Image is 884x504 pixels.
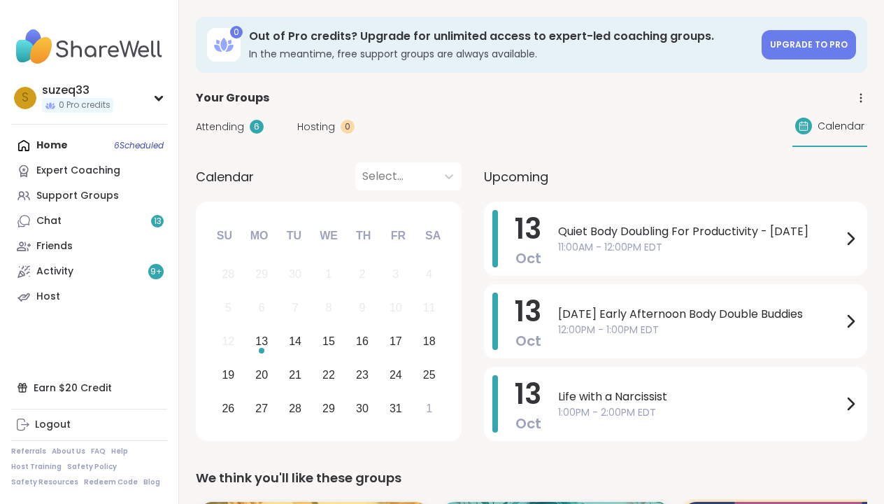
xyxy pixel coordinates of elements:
[313,220,344,251] div: We
[289,365,301,384] div: 21
[222,365,234,384] div: 19
[390,365,402,384] div: 24
[341,120,355,134] div: 0
[11,183,167,209] a: Support Groups
[196,90,269,106] span: Your Groups
[515,414,541,433] span: Oct
[36,239,73,253] div: Friends
[247,327,277,357] div: Choose Monday, October 13th, 2025
[380,327,411,357] div: Choose Friday, October 17th, 2025
[356,365,369,384] div: 23
[558,405,842,420] span: 1:00PM - 2:00PM EDT
[280,360,311,390] div: Choose Tuesday, October 21st, 2025
[380,293,411,323] div: Not available Friday, October 10th, 2025
[390,298,402,317] div: 10
[423,298,436,317] div: 11
[222,399,234,418] div: 26
[418,220,448,251] div: Sa
[558,223,842,240] span: Quiet Body Doubling For Productivity - [DATE]
[11,284,167,309] a: Host
[484,167,548,186] span: Upcoming
[558,388,842,405] span: Life with a Narcissist
[423,332,436,351] div: 18
[380,393,411,423] div: Choose Friday, October 31st, 2025
[423,365,436,384] div: 25
[213,360,243,390] div: Choose Sunday, October 19th, 2025
[348,360,378,390] div: Choose Thursday, October 23rd, 2025
[356,399,369,418] div: 30
[222,332,234,351] div: 12
[348,260,378,290] div: Not available Thursday, October 2nd, 2025
[326,265,332,283] div: 1
[515,331,541,351] span: Oct
[255,365,268,384] div: 20
[414,293,444,323] div: Not available Saturday, October 11th, 2025
[11,375,167,400] div: Earn $20 Credit
[11,447,46,456] a: Referrals
[770,38,848,50] span: Upgrade to Pro
[36,214,62,228] div: Chat
[209,220,240,251] div: Su
[213,260,243,290] div: Not available Sunday, September 28th, 2025
[59,99,110,111] span: 0 Pro credits
[414,360,444,390] div: Choose Saturday, October 25th, 2025
[426,399,432,418] div: 1
[213,293,243,323] div: Not available Sunday, October 5th, 2025
[225,298,231,317] div: 5
[247,393,277,423] div: Choose Monday, October 27th, 2025
[289,265,301,283] div: 30
[414,327,444,357] div: Choose Saturday, October 18th, 2025
[426,265,432,283] div: 4
[11,158,167,183] a: Expert Coaching
[67,462,117,472] a: Safety Policy
[247,293,277,323] div: Not available Monday, October 6th, 2025
[213,327,243,357] div: Not available Sunday, October 12th, 2025
[314,393,344,423] div: Choose Wednesday, October 29th, 2025
[292,298,299,317] div: 7
[762,30,856,59] a: Upgrade to Pro
[515,374,541,414] span: 13
[22,89,29,107] span: s
[11,462,62,472] a: Host Training
[243,220,274,251] div: Mo
[314,260,344,290] div: Not available Wednesday, October 1st, 2025
[314,360,344,390] div: Choose Wednesday, October 22nd, 2025
[322,365,335,384] div: 22
[247,360,277,390] div: Choose Monday, October 20th, 2025
[348,327,378,357] div: Choose Thursday, October 16th, 2025
[211,258,445,425] div: month 2025-10
[259,298,265,317] div: 6
[91,447,106,456] a: FAQ
[11,22,167,71] img: ShareWell Nav Logo
[249,29,753,44] h3: Out of Pro credits? Upgrade for unlimited access to expert-led coaching groups.
[36,189,119,203] div: Support Groups
[11,412,167,437] a: Logout
[356,332,369,351] div: 16
[35,418,71,432] div: Logout
[154,216,162,227] span: 13
[289,332,301,351] div: 14
[36,290,60,304] div: Host
[230,26,243,38] div: 0
[322,399,335,418] div: 29
[255,399,268,418] div: 27
[11,259,167,284] a: Activity9+
[289,399,301,418] div: 28
[84,477,138,487] a: Redeem Code
[515,209,541,248] span: 13
[558,323,842,337] span: 12:00PM - 1:00PM EDT
[52,447,85,456] a: About Us
[222,265,234,283] div: 28
[558,306,842,323] span: [DATE] Early Afternoon Body Double Buddies
[250,120,264,134] div: 6
[11,209,167,234] a: Chat13
[322,332,335,351] div: 15
[414,393,444,423] div: Choose Saturday, November 1st, 2025
[383,220,413,251] div: Fr
[11,234,167,259] a: Friends
[280,327,311,357] div: Choose Tuesday, October 14th, 2025
[359,298,365,317] div: 9
[348,293,378,323] div: Not available Thursday, October 9th, 2025
[414,260,444,290] div: Not available Saturday, October 4th, 2025
[247,260,277,290] div: Not available Monday, September 29th, 2025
